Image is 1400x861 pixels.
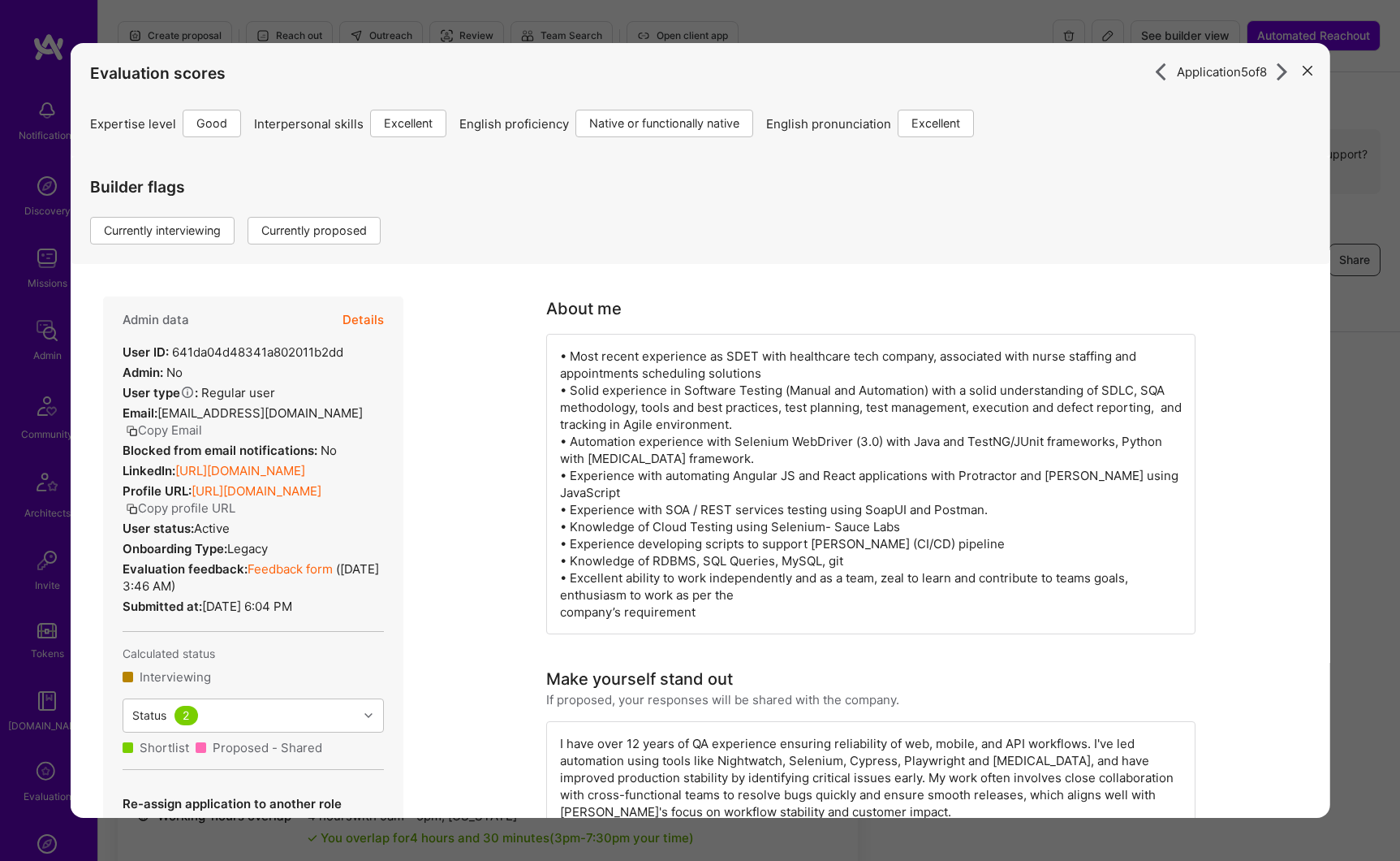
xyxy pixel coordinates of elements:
span: Active [193,521,229,536]
button: Copy Email [125,422,201,439]
strong: Submitted at: [122,599,201,614]
div: Currently proposed [247,217,380,244]
strong: Admin: [122,365,162,380]
h4: Evaluation scores [89,64,1311,83]
a: [URL][DOMAIN_NAME] [191,483,321,499]
div: I have over 12 years of QA experience ensuring reliability of web, mobile, and API workflows. I'v... [546,721,1195,834]
div: No [122,442,336,459]
span: Calculated status [122,645,214,662]
div: Native or functionally native [575,110,752,137]
h4: Admin data [122,313,188,327]
h4: Builder flags [89,178,393,197]
span: English pronunciation [765,115,890,132]
i: icon Close [1303,66,1312,76]
strong: Profile URL: [122,483,191,499]
span: Expertise level [89,115,175,132]
span: English proficiency [459,115,568,132]
div: If proposed, your responses will be shared with the company. [546,691,899,708]
div: Proposed - Shared [212,739,321,756]
div: ( [DATE] 3:46 AM ) [122,560,383,595]
span: Application 5 of 8 [1176,63,1266,80]
p: Re-assign application to another role [122,795,349,812]
div: Status [131,707,166,725]
span: [DATE] 6:04 PM [201,599,291,614]
strong: User ID: [122,344,168,360]
strong: Email: [122,405,157,421]
span: legacy [226,541,267,556]
div: Make yourself stand out [546,667,733,691]
i: icon Copy [125,504,137,516]
i: icon ArrowRight [1273,63,1291,81]
strong: Blocked from email notifications: [122,443,320,458]
button: Copy profile URL [125,500,235,517]
div: Shortlist [139,739,188,756]
div: Good [182,110,240,137]
i: icon Copy [125,426,137,438]
div: 641da04d48341a802011b2dd [122,344,342,361]
div: Interviewing [139,668,210,686]
i: Help [179,385,194,400]
i: icon Chevron [364,712,372,720]
strong: Evaluation feedback: [122,561,247,577]
button: Details [342,296,383,344]
div: • Most recent experience as SDET with healthcare tech company, associated with nurse staffing and... [546,334,1195,634]
strong: LinkedIn: [122,463,174,478]
strong: User type : [122,385,197,400]
div: About me [546,296,622,321]
a: Feedback form [247,561,332,577]
div: Excellent [369,110,446,137]
div: Regular user [122,384,274,401]
strong: Onboarding Type: [122,541,226,556]
a: [URL][DOMAIN_NAME] [174,463,304,478]
div: modal [70,43,1330,818]
span: Interpersonal skills [253,115,363,132]
div: Excellent [897,110,973,137]
span: [EMAIL_ADDRESS][DOMAIN_NAME] [157,405,362,421]
div: No [122,364,182,381]
div: 2 [174,706,197,725]
strong: User status: [122,521,193,536]
i: icon ArrowRight [1152,63,1170,81]
div: Currently interviewing [89,217,234,244]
